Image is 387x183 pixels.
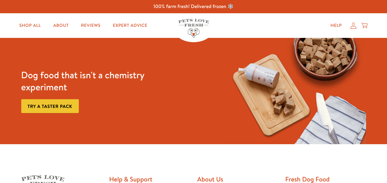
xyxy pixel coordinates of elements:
[21,99,79,113] a: Try a taster pack
[225,38,366,144] img: Fussy
[48,19,74,32] a: About
[178,19,209,38] img: Pets Love Fresh
[76,19,105,32] a: Reviews
[325,19,347,32] a: Help
[108,19,152,32] a: Expert Advice
[21,69,162,93] h3: Dog food that isn't a chemistry experiment
[14,19,46,32] a: Shop All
